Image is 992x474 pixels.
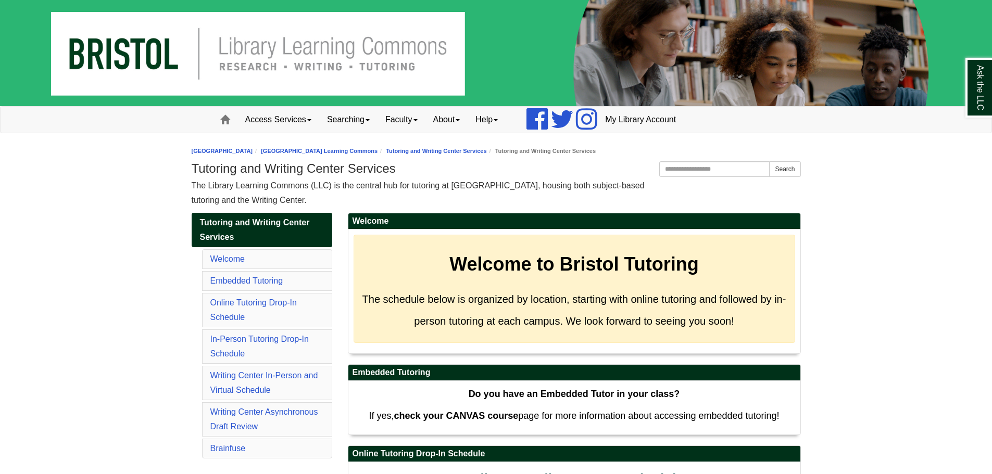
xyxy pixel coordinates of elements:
li: Tutoring and Writing Center Services [487,146,596,156]
h2: Online Tutoring Drop-In Schedule [348,446,800,462]
a: Help [468,107,506,133]
a: Access Services [237,107,319,133]
span: Tutoring and Writing Center Services [200,218,310,241]
strong: check your CANVAS course [394,411,518,421]
a: Searching [319,107,378,133]
a: In-Person Tutoring Drop-In Schedule [210,335,309,358]
strong: Welcome to Bristol Tutoring [449,253,699,275]
a: Tutoring and Writing Center Services [192,213,332,247]
a: [GEOGRAPHIC_DATA] [192,148,253,154]
nav: breadcrumb [192,146,801,156]
a: Online Tutoring Drop-In Schedule [210,298,297,322]
strong: Do you have an Embedded Tutor in your class? [469,389,680,399]
a: Faculty [378,107,425,133]
button: Search [769,161,800,177]
span: The schedule below is organized by location, starting with online tutoring and followed by in-per... [362,293,786,327]
a: Writing Center Asynchronous Draft Review [210,407,318,431]
a: My Library Account [597,107,684,133]
span: If yes, page for more information about accessing embedded tutoring! [369,411,779,421]
span: The Library Learning Commons (LLC) is the central hub for tutoring at [GEOGRAPHIC_DATA], housing ... [192,181,645,204]
a: [GEOGRAPHIC_DATA] Learning Commons [261,148,378,154]
a: Tutoring and Writing Center Services [386,148,486,154]
a: Writing Center In-Person and Virtual Schedule [210,371,318,394]
a: Brainfuse [210,444,246,453]
a: Embedded Tutoring [210,276,283,285]
h2: Embedded Tutoring [348,365,800,381]
a: Welcome [210,254,245,263]
h2: Welcome [348,213,800,229]
a: About [425,107,468,133]
h1: Tutoring and Writing Center Services [192,161,801,176]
